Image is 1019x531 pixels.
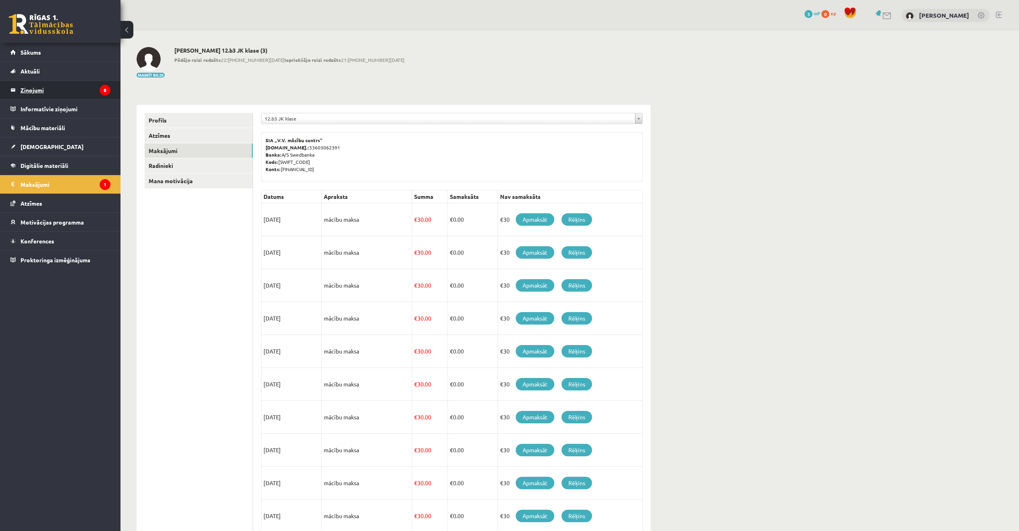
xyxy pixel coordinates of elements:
a: Apmaksāt [516,477,554,489]
a: 0 xp [821,10,840,16]
a: Mācību materiāli [10,118,110,137]
span: Digitālie materiāli [20,162,68,169]
a: [DEMOGRAPHIC_DATA] [10,137,110,156]
a: Rēķins [562,378,592,390]
a: Sākums [10,43,110,61]
span: Sākums [20,49,41,56]
td: mācību maksa [322,302,412,335]
legend: Maksājumi [20,175,110,194]
b: Pēdējo reizi redzēts [174,57,221,63]
td: mācību maksa [322,269,412,302]
td: [DATE] [261,434,322,467]
td: 0.00 [447,368,498,401]
th: Summa [412,190,448,203]
a: Apmaksāt [516,378,554,390]
a: 3 mP [805,10,820,16]
a: Rēķins [562,477,592,489]
span: € [450,249,453,256]
span: Aktuāli [20,67,40,75]
td: €30 [498,401,642,434]
a: Rēķins [562,213,592,226]
a: Aktuāli [10,62,110,80]
a: Apmaksāt [516,312,554,325]
td: €30 [498,467,642,500]
td: 0.00 [447,236,498,269]
td: [DATE] [261,467,322,500]
a: [PERSON_NAME] [919,11,969,19]
span: € [450,216,453,223]
td: 30.00 [412,269,448,302]
a: Rēķins [562,279,592,292]
button: Mainīt bildi [137,73,165,78]
span: Konferences [20,237,54,245]
a: Rēķins [562,345,592,357]
td: 30.00 [412,335,448,368]
a: Konferences [10,232,110,250]
a: Apmaksāt [516,345,554,357]
a: Maksājumi1 [10,175,110,194]
span: € [414,347,417,355]
p: 53603062391 A/S Swedbanka [SWIFT_CODE] [FINANCIAL_ID] [265,137,638,173]
i: 8 [100,85,110,96]
a: Ziņojumi8 [10,81,110,99]
td: €30 [498,269,642,302]
a: Rēķins [562,312,592,325]
td: [DATE] [261,203,322,236]
a: Rīgas 1. Tālmācības vidusskola [9,14,73,34]
td: 30.00 [412,236,448,269]
td: €30 [498,434,642,467]
b: Konts: [265,166,281,172]
a: Apmaksāt [516,246,554,259]
h2: [PERSON_NAME] 12.b3 JK klase (3) [174,47,404,54]
b: Banka: [265,151,282,158]
b: [DOMAIN_NAME].: [265,144,309,151]
th: Samaksāts [447,190,498,203]
a: Apmaksāt [516,279,554,292]
td: mācību maksa [322,401,412,434]
b: Iepriekšējo reizi redzēts [284,57,341,63]
span: € [414,216,417,223]
span: xp [831,10,836,16]
img: Daniels Stepanovs [906,12,914,20]
span: 12.b3 JK klase [265,113,632,124]
span: € [450,347,453,355]
td: 0.00 [447,269,498,302]
td: 0.00 [447,203,498,236]
span: € [414,249,417,256]
span: € [450,315,453,322]
a: Mana motivācija [145,174,253,188]
td: 30.00 [412,434,448,467]
td: mācību maksa [322,434,412,467]
span: € [414,282,417,289]
td: [DATE] [261,269,322,302]
legend: Informatīvie ziņojumi [20,100,110,118]
td: [DATE] [261,236,322,269]
a: Apmaksāt [516,411,554,423]
td: mācību maksa [322,236,412,269]
a: Profils [145,113,253,128]
td: 0.00 [447,467,498,500]
td: [DATE] [261,368,322,401]
td: €30 [498,302,642,335]
a: Atzīmes [145,128,253,143]
span: € [450,479,453,486]
span: € [414,479,417,486]
td: [DATE] [261,401,322,434]
a: 12.b3 JK klase [261,113,642,124]
a: Rēķins [562,411,592,423]
a: Rēķins [562,510,592,522]
span: € [414,315,417,322]
td: €30 [498,203,642,236]
span: [DEMOGRAPHIC_DATA] [20,143,84,150]
a: Informatīvie ziņojumi [10,100,110,118]
span: € [450,512,453,519]
td: 30.00 [412,368,448,401]
a: Atzīmes [10,194,110,212]
td: [DATE] [261,335,322,368]
td: 30.00 [412,203,448,236]
span: Motivācijas programma [20,219,84,226]
td: €30 [498,368,642,401]
a: Motivācijas programma [10,213,110,231]
span: 3 [805,10,813,18]
span: € [450,282,453,289]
